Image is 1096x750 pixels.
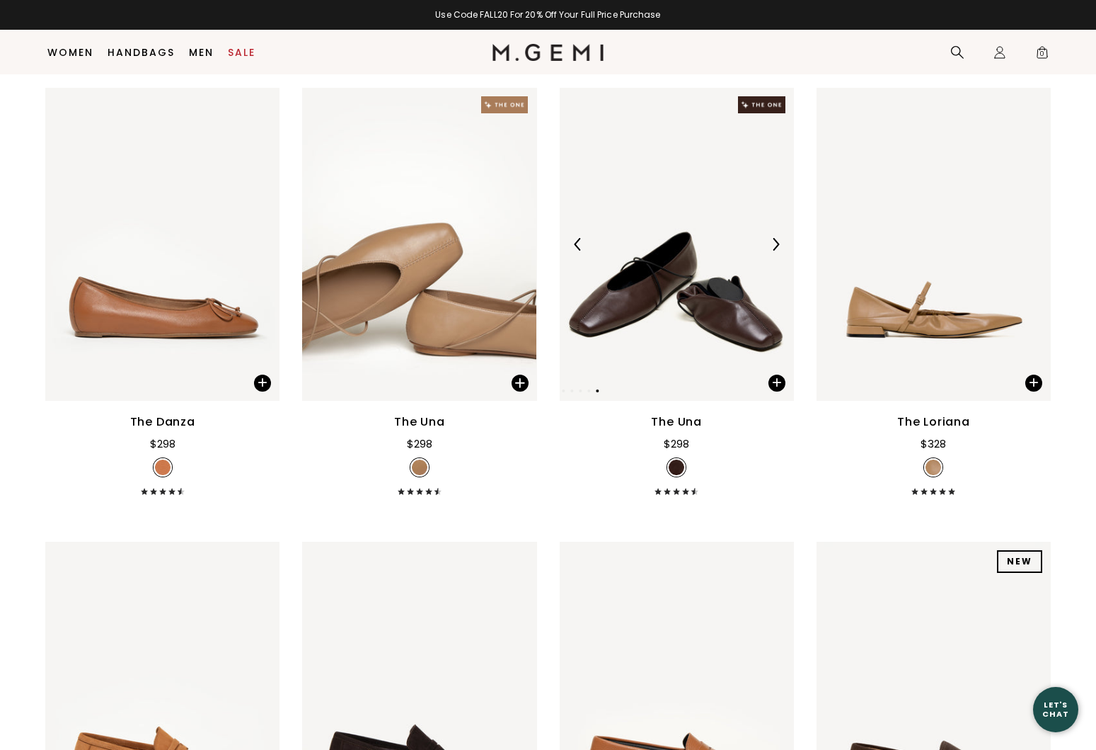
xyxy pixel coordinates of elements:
[45,88,279,501] a: The DanzaThe DanzaThe Danza$298
[1035,48,1049,62] span: 0
[492,44,604,61] img: M.Gemi
[394,414,445,431] div: The Una
[279,88,514,400] img: The Danza
[572,238,584,251] img: Previous Arrow
[189,47,214,58] a: Men
[817,88,1051,400] img: The Loriana
[150,436,175,453] div: $298
[925,460,941,475] img: v_7302448578619_SWATCH_50x.jpg
[1033,700,1078,718] div: Let's Chat
[669,460,684,475] img: v_7300623171643_SWATCH_50x.jpg
[817,88,1051,501] a: The LorianaThe LorianaThe Loriana$328
[130,414,195,431] div: The Danza
[664,436,689,453] div: $298
[897,414,970,431] div: The Loriana
[155,460,171,475] img: v_11357_SWATCH_50x.jpg
[997,550,1042,573] div: NEW
[45,88,279,400] img: The Danza
[407,436,432,453] div: $298
[536,88,771,400] img: The Una
[921,436,946,453] div: $328
[302,88,536,400] img: The Una
[228,47,255,58] a: Sale
[769,238,782,251] img: Next Arrow
[302,88,536,501] a: The UnaThe One tagThe UnaThe One tagThe Una$298
[794,88,1028,400] img: The Una
[560,88,794,400] img: The Una
[651,414,702,431] div: The Una
[560,88,794,501] a: The UnaThe One tagThe UnaThe One tagPrevious ArrowNext ArrowThe Una$298
[47,47,93,58] a: Women
[108,47,175,58] a: Handbags
[738,96,785,113] img: The One tag
[481,96,528,113] img: The One tag
[412,460,427,475] img: v_7263728926779_SWATCH_50x.jpg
